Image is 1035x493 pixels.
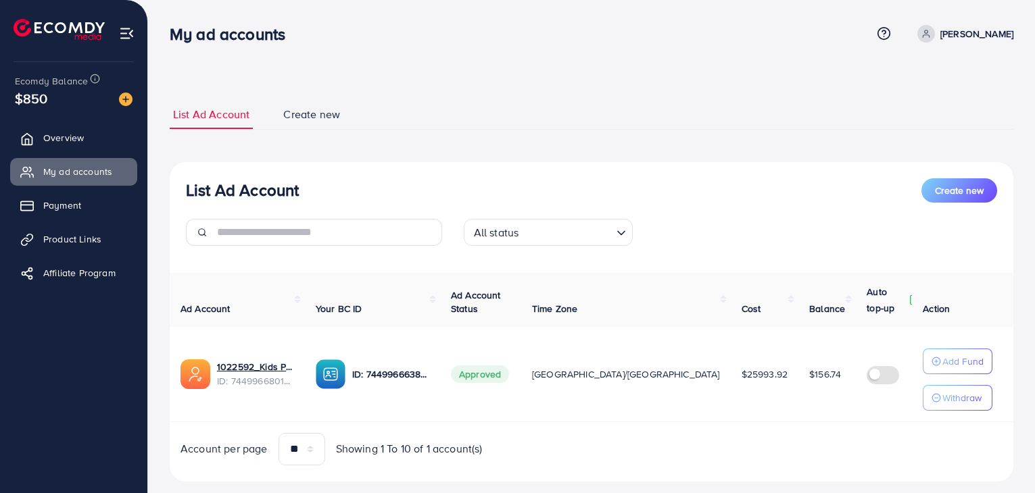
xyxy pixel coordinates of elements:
[43,199,81,212] span: Payment
[180,359,210,389] img: ic-ads-acc.e4c84228.svg
[14,19,105,40] img: logo
[43,232,101,246] span: Product Links
[119,26,135,41] img: menu
[186,180,299,200] h3: List Ad Account
[809,302,845,315] span: Balance
[336,441,483,457] span: Showing 1 To 10 of 1 account(s)
[173,107,249,122] span: List Ad Account
[10,192,137,219] a: Payment
[43,165,112,178] span: My ad accounts
[940,26,1013,42] p: [PERSON_NAME]
[471,223,522,242] span: All status
[921,178,997,203] button: Create new
[15,88,48,108] span: $850
[10,259,137,286] a: Affiliate Program
[316,302,362,315] span: Your BC ID
[15,74,88,88] span: Ecomdy Balance
[10,158,137,185] a: My ad accounts
[283,107,340,122] span: Create new
[942,390,982,406] p: Withdraw
[942,353,984,369] p: Add Fund
[923,348,992,374] button: Add Fund
[867,284,906,316] p: Auto top-up
[532,302,577,315] span: Time Zone
[180,441,268,457] span: Account per page
[10,226,137,253] a: Product Links
[316,359,345,389] img: ic-ba-acc.ded83a64.svg
[742,302,761,315] span: Cost
[43,131,84,145] span: Overview
[451,288,501,315] span: Ad Account Status
[180,302,231,315] span: Ad Account
[912,25,1013,43] a: [PERSON_NAME]
[170,24,296,44] h3: My ad accounts
[217,360,294,373] a: 1022592_Kids Plaza_1734580571647
[464,219,633,246] div: Search for option
[532,367,720,381] span: [GEOGRAPHIC_DATA]/[GEOGRAPHIC_DATA]
[217,374,294,388] span: ID: 7449966801595088913
[10,124,137,151] a: Overview
[451,365,509,383] span: Approved
[217,360,294,388] div: <span class='underline'>1022592_Kids Plaza_1734580571647</span></br>7449966801595088913
[742,367,788,381] span: $25993.92
[935,184,984,197] span: Create new
[119,93,133,106] img: image
[809,367,841,381] span: $156.74
[923,302,950,315] span: Action
[523,220,610,242] input: Search for option
[923,385,992,411] button: Withdraw
[352,366,429,382] p: ID: 7449966638168178689
[43,266,116,280] span: Affiliate Program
